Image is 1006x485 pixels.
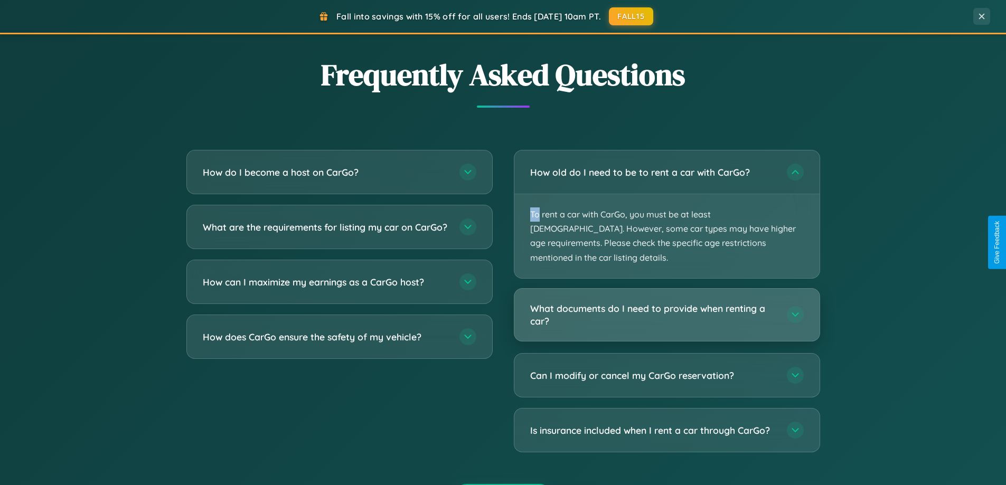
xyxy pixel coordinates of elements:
[336,11,601,22] span: Fall into savings with 15% off for all users! Ends [DATE] 10am PT.
[530,424,776,437] h3: Is insurance included when I rent a car through CarGo?
[530,369,776,382] h3: Can I modify or cancel my CarGo reservation?
[203,275,449,289] h3: How can I maximize my earnings as a CarGo host?
[514,194,820,278] p: To rent a car with CarGo, you must be at least [DEMOGRAPHIC_DATA]. However, some car types may ha...
[203,330,449,344] h3: How does CarGo ensure the safety of my vehicle?
[186,54,820,95] h2: Frequently Asked Questions
[530,302,776,328] h3: What documents do I need to provide when renting a car?
[530,166,776,179] h3: How old do I need to be to rent a car with CarGo?
[993,221,1001,264] div: Give Feedback
[203,166,449,179] h3: How do I become a host on CarGo?
[609,7,653,25] button: FALL15
[203,221,449,234] h3: What are the requirements for listing my car on CarGo?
